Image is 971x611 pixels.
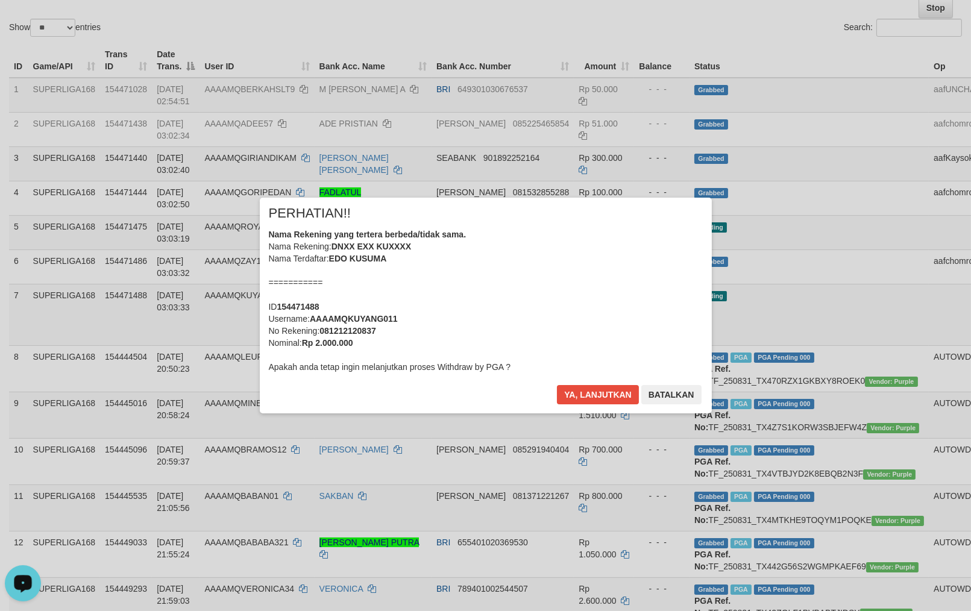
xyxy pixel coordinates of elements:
b: Nama Rekening yang tertera berbeda/tidak sama. [269,230,467,239]
b: AAAAMQKUYANG011 [310,314,398,324]
button: Batalkan [641,385,702,404]
div: Nama Rekening: Nama Terdaftar: =========== ID Username: No Rekening: Nominal: Apakah anda tetap i... [269,228,703,373]
button: Open LiveChat chat widget [5,5,41,41]
button: Ya, lanjutkan [557,385,639,404]
b: 081212120837 [319,326,376,336]
b: Rp 2.000.000 [302,338,353,348]
b: EDO KUSUMA [329,254,387,263]
b: 154471488 [277,302,319,312]
span: PERHATIAN!! [269,207,351,219]
b: DNXX EXX KUXXXX [332,242,411,251]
